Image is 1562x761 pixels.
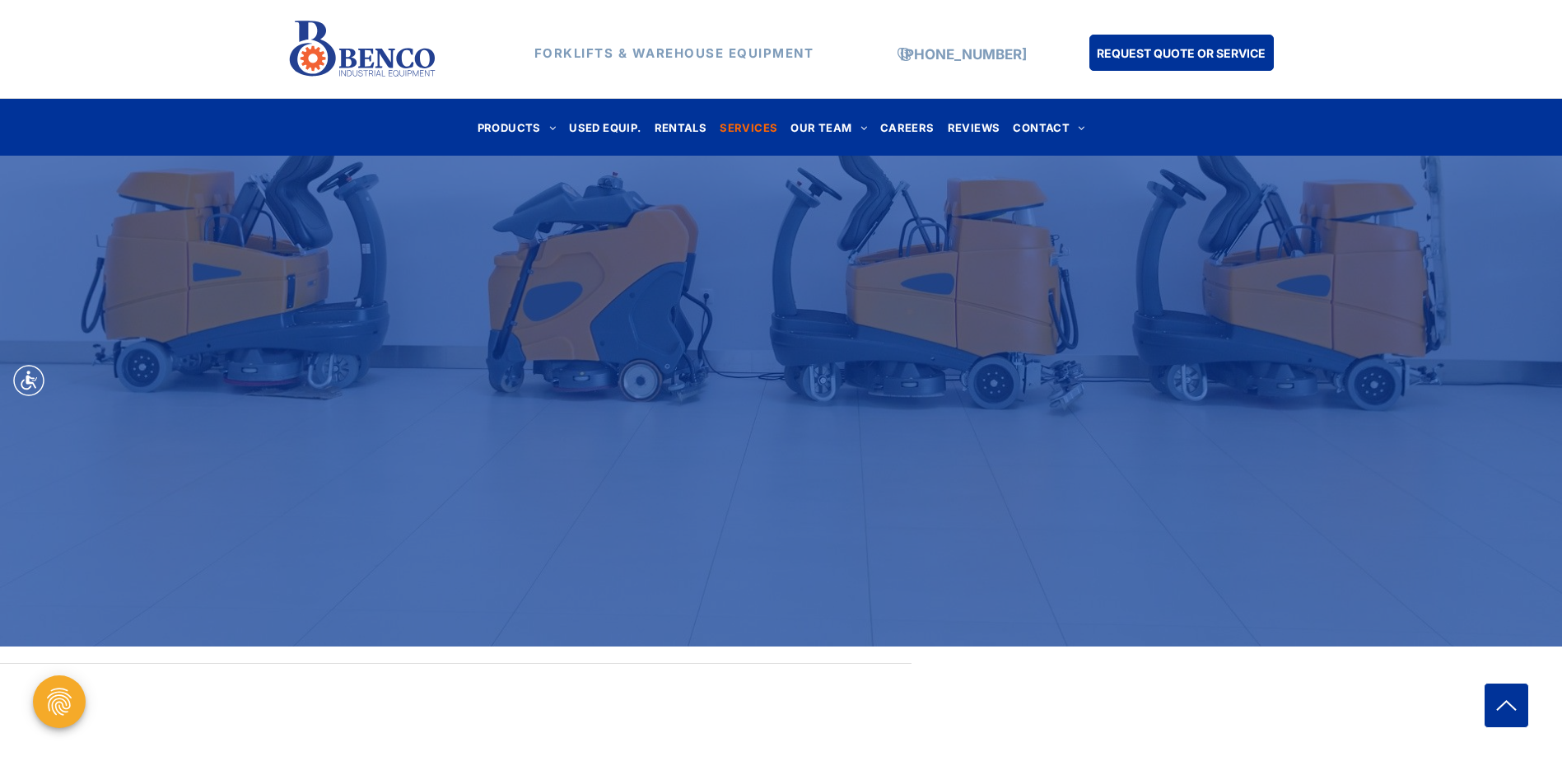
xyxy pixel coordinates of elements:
a: CAREERS [874,116,941,138]
a: RENTALS [648,116,714,138]
strong: FORKLIFTS & WAREHOUSE EQUIPMENT [534,45,814,61]
a: [PHONE_NUMBER] [900,46,1027,63]
a: USED EQUIP. [562,116,647,138]
a: CONTACT [1006,116,1091,138]
a: PRODUCTS [471,116,563,138]
a: REVIEWS [941,116,1007,138]
a: OUR TEAM [784,116,874,138]
span: REQUEST QUOTE OR SERVICE [1097,38,1266,68]
a: REQUEST QUOTE OR SERVICE [1089,35,1274,71]
a: SERVICES [713,116,784,138]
